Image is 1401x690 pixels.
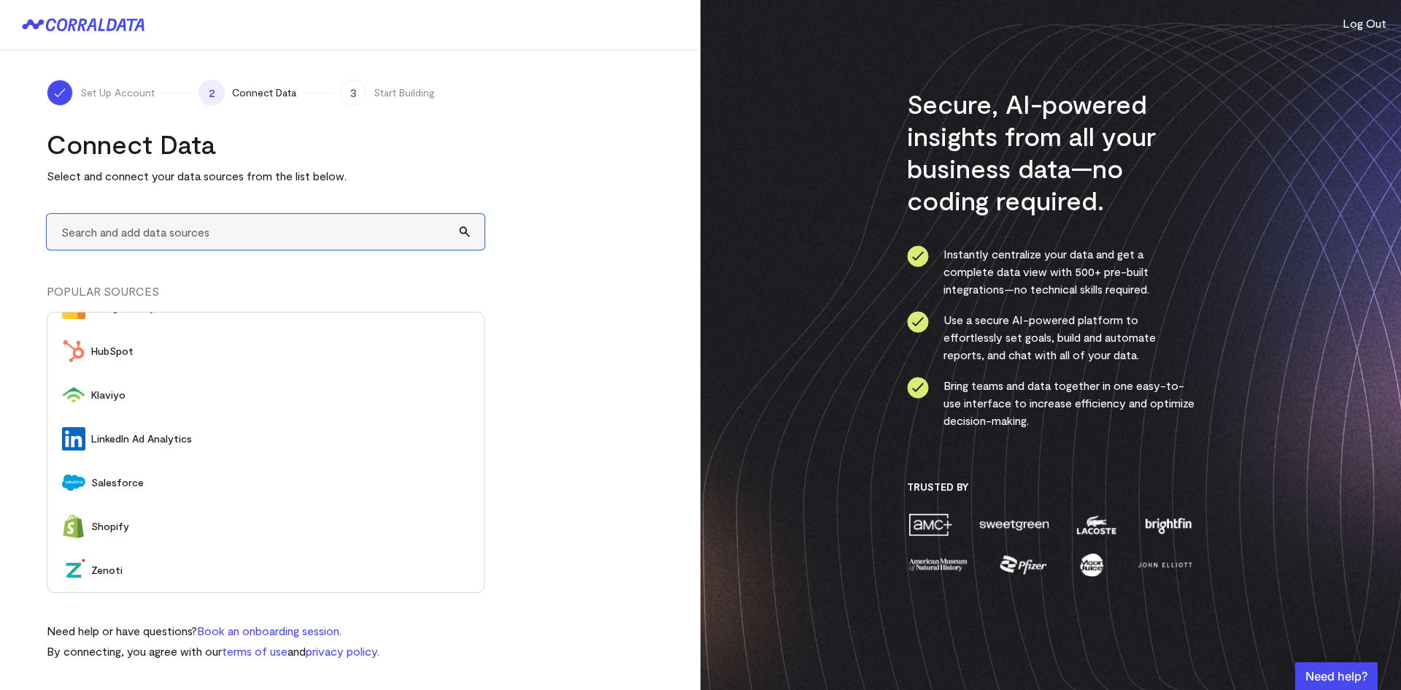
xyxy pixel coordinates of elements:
img: ico-check-white-5ff98cb1.svg [53,85,67,100]
h3: Secure, AI-powered insights from all your business data—no coding required. [907,88,1195,216]
span: Klaviyo [91,388,469,402]
p: Need help or have questions? [47,622,379,640]
span: HubSpot [91,344,469,359]
img: sweetgreen-1d1fb32c.png [978,512,1051,537]
img: brightfin-a251e171.png [1142,512,1194,537]
img: amnh-5afada46.png [907,552,970,578]
img: Zenoti [62,559,85,582]
li: Bring teams and data together in one easy-to-use interface to increase efficiency and optimize de... [907,377,1195,429]
h2: Connect Data [47,128,485,160]
span: 2 [198,80,225,106]
p: By connecting, you agree with our and [47,643,379,660]
button: Log Out [1343,15,1386,32]
a: Book an onboarding session. [197,624,341,637]
img: pfizer-e137f5fc.png [998,552,1049,578]
img: Salesforce [62,471,85,494]
p: Select and connect your data sources from the list below. [47,167,485,185]
a: privacy policy. [306,644,379,658]
img: Shopify [62,515,85,538]
span: Start Building [374,85,435,100]
h3: Trusted By [907,480,1195,494]
span: Zenoti [91,563,469,578]
img: amc-0b11a8f1.png [907,512,954,537]
img: ico-check-circle-4b19435c.svg [907,311,929,333]
span: 3 [340,80,366,106]
span: Connect Data [232,85,296,100]
img: LinkedIn Ad Analytics [62,427,85,451]
img: HubSpot [62,340,85,363]
span: LinkedIn Ad Analytics [91,432,469,446]
a: terms of use [222,644,287,658]
img: moon-juice-c312e729.png [1077,552,1106,578]
img: ico-check-circle-4b19435c.svg [907,377,929,399]
img: Klaviyo [62,383,85,407]
span: Set Up Account [80,85,155,100]
span: Salesforce [91,475,469,490]
img: lacoste-7a6b0538.png [1075,512,1118,537]
img: john-elliott-25751c40.png [1135,552,1194,578]
input: Search and add data sources [47,214,485,250]
li: Use a secure AI-powered platform to effortlessly set goals, build and automate reports, and chat ... [907,311,1195,364]
img: ico-check-circle-4b19435c.svg [907,245,929,267]
div: POPULAR SOURCES [47,283,485,312]
span: Shopify [91,519,469,534]
li: Instantly centralize your data and get a complete data view with 500+ pre-built integrations—no t... [907,245,1195,298]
